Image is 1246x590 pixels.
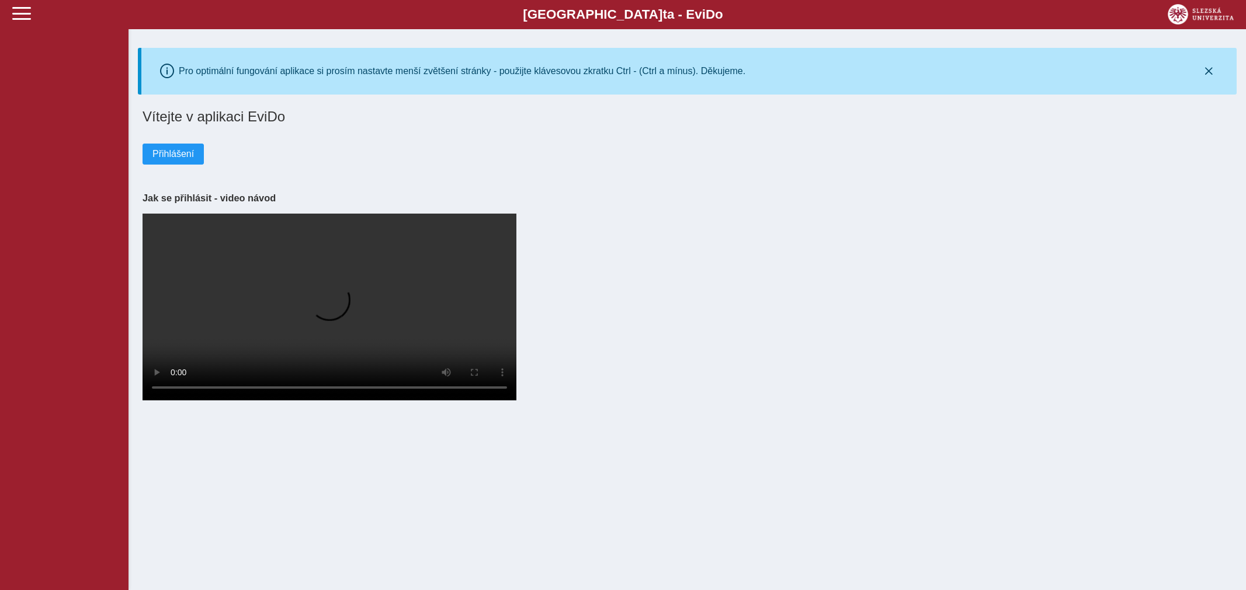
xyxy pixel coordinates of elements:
[143,214,516,400] video: Your browser does not support the video tag.
[662,7,667,22] span: t
[715,7,723,22] span: o
[143,109,1232,125] h1: Vítejte v aplikaci EviDo
[179,66,745,76] div: Pro optimální fungování aplikace si prosím nastavte menší zvětšení stránky - použijte klávesovou ...
[152,149,194,159] span: Přihlášení
[143,144,204,165] button: Přihlášení
[706,7,715,22] span: D
[1168,4,1234,25] img: logo_web_su.png
[35,7,1211,22] b: [GEOGRAPHIC_DATA] a - Evi
[143,193,1232,204] h3: Jak se přihlásit - video návod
